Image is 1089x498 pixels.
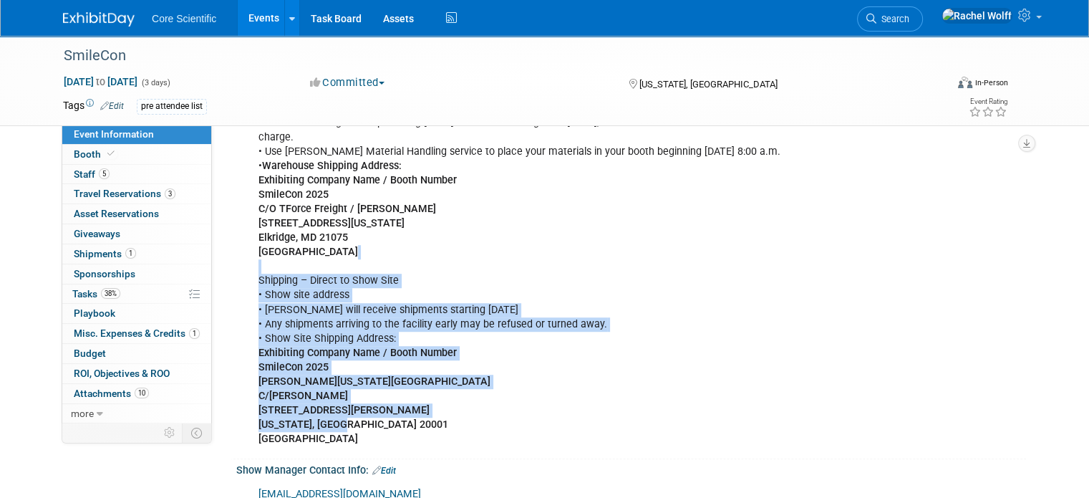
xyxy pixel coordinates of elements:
a: Asset Reservations [62,204,211,224]
span: Core Scientific [152,13,216,24]
i: Booth reservation complete [107,150,115,158]
span: [DATE] [DATE] [63,75,138,88]
a: Tasks38% [62,284,211,304]
a: Edit [372,466,396,476]
a: Giveaways [62,224,211,244]
b: SmileCon 2025 [258,361,329,373]
a: Travel Reservations3 [62,184,211,203]
span: Budget [74,348,106,359]
td: Toggle Event Tabs [183,423,212,442]
b: C/O TForce Freight / [PERSON_NAME] [258,203,436,215]
b: Exhibiting Company Name / Booth Number [258,347,457,359]
div: Show Manager Contact Info: [236,459,1026,478]
span: 5 [99,168,110,179]
div: Event Rating [969,98,1007,105]
b: [US_STATE], [GEOGRAPHIC_DATA] 20001 [258,418,448,431]
td: Tags [63,98,124,115]
a: Playbook [62,304,211,323]
b: SmileCon 2025 [258,188,329,201]
b: Exhibiting Company Name / Booth Number [258,174,457,186]
span: Misc. Expenses & Credits [74,327,200,339]
b: Warehouse Shipping Address: [262,160,402,172]
a: Misc. Expenses & Credits1 [62,324,211,343]
a: Search [857,6,923,32]
span: 38% [101,288,120,299]
b: [STREET_ADDRESS][PERSON_NAME] [258,404,430,416]
a: Shipments1 [62,244,211,264]
a: Attachments10 [62,384,211,403]
span: Giveaways [74,228,120,239]
a: Event Information [62,125,211,144]
span: [US_STATE], [GEOGRAPHIC_DATA] [639,79,778,90]
b: Elkridge, MD 21075 [258,231,348,244]
img: Format-Inperson.png [958,77,972,88]
span: Sponsorships [74,268,135,279]
span: Tasks [72,288,120,300]
a: Edit [100,101,124,111]
img: Rachel Wolff [942,8,1012,24]
span: ROI, Objectives & ROO [74,368,170,379]
span: to [94,76,107,87]
div: pre attendee list [137,99,207,114]
span: 1 [189,328,200,339]
span: Booth [74,148,117,160]
span: Travel Reservations [74,188,175,199]
div: SmileCon [59,43,928,69]
span: Search [876,14,909,24]
a: Booth [62,145,211,164]
b: C/[PERSON_NAME] [258,390,348,402]
b: [STREET_ADDRESS][US_STATE] [258,217,405,229]
a: Budget [62,344,211,363]
div: In-Person [974,77,1008,88]
b: [PERSON_NAME][US_STATE][GEOGRAPHIC_DATA] [258,375,490,388]
a: more [62,404,211,423]
a: ROI, Objectives & ROO [62,364,211,383]
span: Staff [74,168,110,180]
td: Personalize Event Tab Strip [158,423,183,442]
b: [GEOGRAPHIC_DATA] [258,433,358,445]
span: Attachments [74,388,149,399]
div: Event Format [868,75,1008,96]
a: Sponsorships [62,264,211,284]
span: more [71,408,94,419]
img: ExhibitDay [63,12,135,27]
button: Committed [305,75,390,90]
a: Staff5 [62,165,211,184]
span: 3 [165,188,175,199]
span: Playbook [74,307,115,319]
span: Shipments [74,248,136,259]
span: 10 [135,388,149,398]
span: Event Information [74,128,154,140]
span: 1 [125,248,136,259]
span: Asset Reservations [74,208,159,219]
b: [GEOGRAPHIC_DATA] [258,246,358,258]
span: (3 days) [140,78,170,87]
